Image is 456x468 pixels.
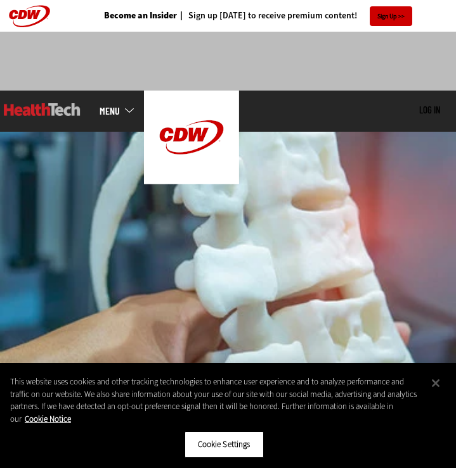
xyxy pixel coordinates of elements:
a: Sign up [DATE] to receive premium content! [177,11,357,20]
a: More information about your privacy [25,414,71,424]
div: This website uses cookies and other tracking technologies to enhance user experience and to analy... [10,376,423,425]
a: Become an Insider [104,11,177,20]
img: Home [4,103,81,116]
div: User menu [419,104,440,117]
a: mobile-menu [100,106,144,116]
button: Cookie Settings [185,431,264,458]
a: Sign Up [370,6,412,26]
button: Close [422,369,450,397]
a: CDW [144,174,239,187]
img: Home [144,91,239,184]
a: Log in [419,104,440,115]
